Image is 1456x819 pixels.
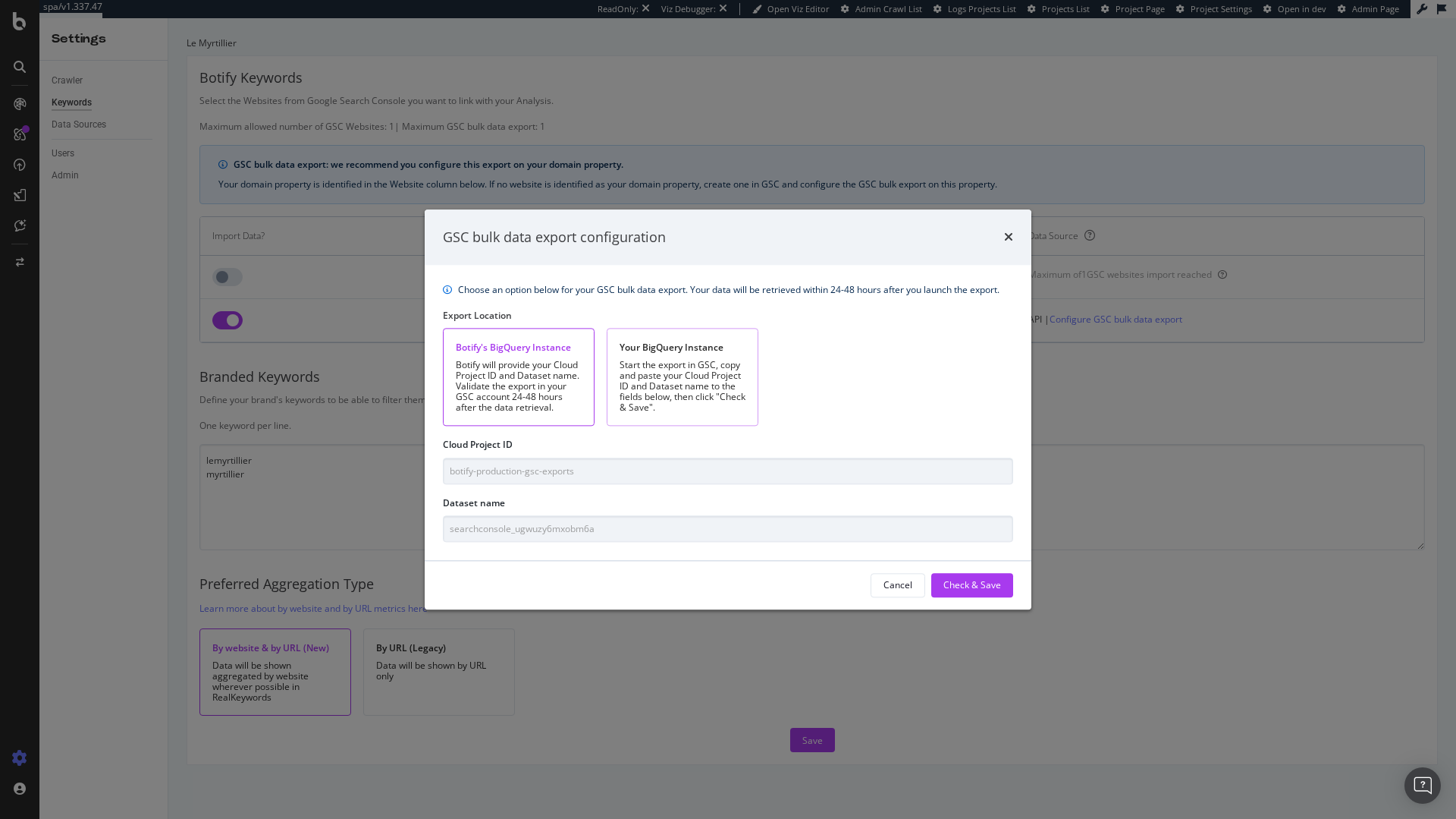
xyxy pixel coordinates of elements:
div: Cancel [883,579,912,592]
input: Type here [443,458,1013,484]
button: Cancel [871,573,925,597]
div: Choose an option below for your GSC bulk data export. Your data will be retrieved within 24-48 ho... [458,284,999,298]
label: Cloud Project ID [443,439,513,452]
div: Check & Save [943,579,1001,592]
div: times [1004,228,1013,247]
div: Start the export in GSC, copy and paste your Cloud Project ID and Dataset name to the fields belo... [620,361,745,414]
div: Botify's BigQuery Instance [456,342,582,354]
label: Dataset name [443,496,505,509]
input: Type here [443,515,1013,542]
div: modal [425,209,1031,610]
div: Botify will provide your Cloud Project ID and Dataset name. Validate the export in your GSC accou... [456,361,582,414]
div: Your BigQuery Instance [620,342,745,354]
button: Check & Save [931,573,1013,597]
div: info banner [443,284,1013,298]
div: Open Intercom Messenger [1404,767,1441,804]
div: Export Location [443,310,1013,323]
div: GSC bulk data export configuration [443,228,666,247]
